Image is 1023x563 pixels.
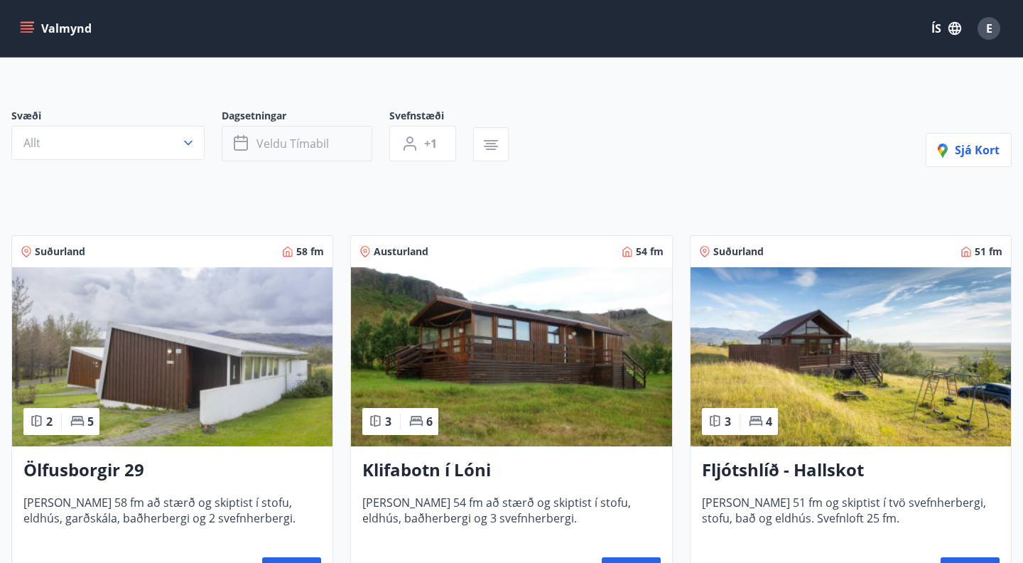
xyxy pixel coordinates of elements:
span: [PERSON_NAME] 58 fm að stærð og skiptist í stofu, eldhús, garðskála, baðherbergi og 2 svefnherbergi. [23,495,321,542]
span: +1 [424,136,437,151]
span: Veldu tímabil [256,136,329,151]
span: Allt [23,135,40,151]
span: 4 [766,414,772,429]
span: Sjá kort [938,142,1000,158]
button: menu [17,16,97,41]
button: Allt [11,126,205,160]
img: Paella dish [691,267,1011,446]
span: 58 fm [296,245,324,259]
h3: Ölfusborgir 29 [23,458,321,483]
span: 6 [426,414,433,429]
button: +1 [389,126,456,161]
span: E [986,21,992,36]
button: Veldu tímabil [222,126,372,161]
h3: Fljótshlíð - Hallskot [702,458,1000,483]
span: Suðurland [35,245,85,259]
img: Paella dish [351,267,671,446]
span: Svefnstæði [389,109,473,126]
span: [PERSON_NAME] 51 fm og skiptist í tvö svefnherbergi, stofu, bað og eldhús. Svefnloft 25 fm. [702,495,1000,542]
span: 54 fm [636,245,664,259]
span: 2 [46,414,53,429]
span: Dagsetningar [222,109,389,126]
span: 51 fm [975,245,1002,259]
h3: Klifabotn í Lóni [362,458,660,483]
span: 5 [87,414,94,429]
span: 3 [725,414,731,429]
span: 3 [385,414,391,429]
img: Paella dish [12,267,332,446]
span: Suðurland [713,245,764,259]
button: Sjá kort [926,133,1012,167]
button: E [972,11,1006,45]
span: [PERSON_NAME] 54 fm að stærð og skiptist í stofu, eldhús, baðherbergi og 3 svefnherbergi. [362,495,660,542]
span: Svæði [11,109,222,126]
span: Austurland [374,245,428,259]
button: ÍS [924,16,969,41]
